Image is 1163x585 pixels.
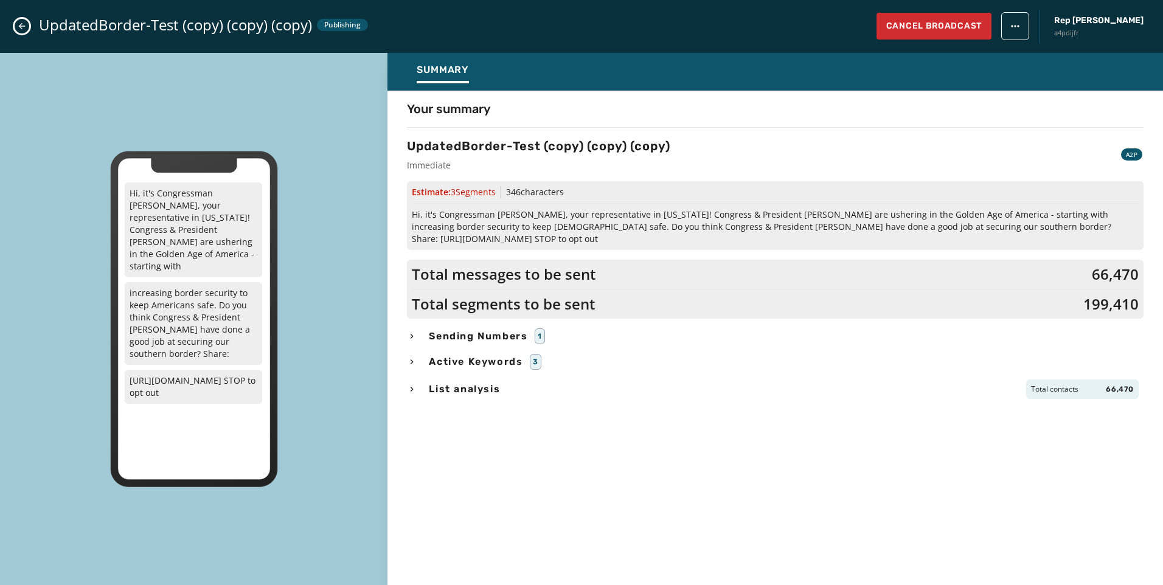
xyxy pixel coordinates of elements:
span: 199,410 [1083,294,1139,314]
button: Cancel Broadcast [877,13,991,40]
span: a4pdijfr [1054,28,1144,38]
span: Cancel Broadcast [886,20,982,32]
span: 3 Segment s [451,186,496,198]
button: Summary [407,58,479,86]
span: Publishing [324,20,361,30]
span: Total contacts [1031,384,1078,394]
div: 3 [530,354,541,370]
p: increasing border security to keep Americans safe. Do you think Congress & President [PERSON_NAME... [125,282,262,365]
span: 346 characters [506,186,564,198]
button: List analysisTotal contacts66,470 [407,379,1144,399]
span: Active Keywords [426,355,525,369]
p: [URL][DOMAIN_NAME] STOP to opt out [125,370,262,404]
h3: UpdatedBorder-Test (copy) (copy) (copy) [407,137,670,154]
button: broadcast action menu [1001,12,1029,40]
span: Sending Numbers [426,329,530,344]
span: Rep [PERSON_NAME] [1054,15,1144,27]
button: Active Keywords3 [407,354,1144,370]
span: 66,470 [1092,265,1139,284]
h4: Your summary [407,100,490,117]
div: 1 [535,328,545,344]
p: Hi, it's Congressman [PERSON_NAME], your representative in [US_STATE]! Congress & President [PERS... [125,182,262,277]
span: Total messages to be sent [412,265,596,284]
span: 66,470 [1106,384,1134,394]
button: Sending Numbers1 [407,328,1144,344]
span: Summary [417,64,469,76]
span: Total segments to be sent [412,294,595,314]
div: A2P [1121,148,1142,161]
span: List analysis [426,382,502,396]
span: Estimate: [412,186,496,198]
span: Immediate [407,159,670,171]
span: Hi, it's Congressman [PERSON_NAME], your representative in [US_STATE]! Congress & President [PERS... [412,209,1139,245]
span: UpdatedBorder-Test (copy) (copy) (copy) [39,15,312,35]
